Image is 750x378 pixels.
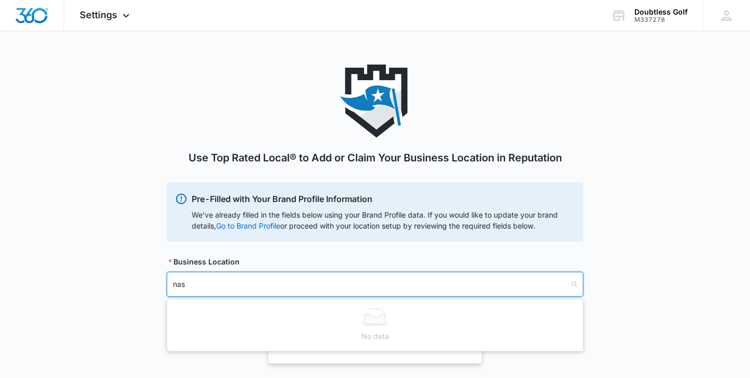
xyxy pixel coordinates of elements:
span: Settings [80,9,117,20]
h1: Use Top Rated Local® to Add or Claim Your Business Location in Reputation [189,150,562,166]
div: No data [173,331,577,342]
label: Business Location [169,256,240,268]
img: Top Rated Local® [339,65,411,137]
div: account name [634,8,687,16]
div: We’ve already filled in the fields below using your Brand Profile data. If you would like to upda... [192,209,575,231]
div: account id [634,16,687,23]
p: Pre-Filled with Your Brand Profile Information [192,193,575,205]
